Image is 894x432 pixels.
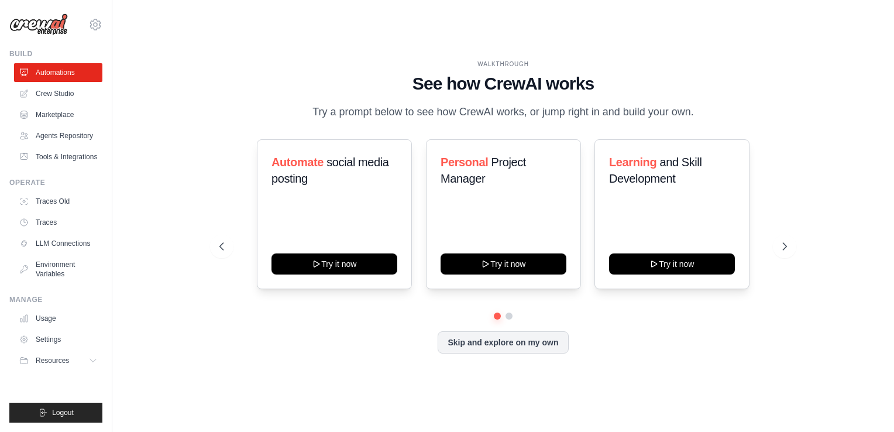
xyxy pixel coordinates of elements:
div: Operate [9,178,102,187]
button: Logout [9,403,102,423]
a: LLM Connections [14,234,102,253]
a: Traces [14,213,102,232]
span: Logout [52,408,74,417]
p: Try a prompt below to see how CrewAI works, or jump right in and build your own. [307,104,700,121]
div: WALKTHROUGH [219,60,787,68]
button: Try it now [609,253,735,275]
span: Learning [609,156,656,169]
button: Resources [14,351,102,370]
a: Crew Studio [14,84,102,103]
button: Try it now [271,253,397,275]
span: Project Manager [441,156,526,185]
a: Tools & Integrations [14,148,102,166]
h1: See how CrewAI works [219,73,787,94]
button: Try it now [441,253,566,275]
span: Automate [271,156,324,169]
a: Environment Variables [14,255,102,283]
span: Personal [441,156,488,169]
button: Skip and explore on my own [438,331,568,354]
a: Marketplace [14,105,102,124]
a: Agents Repository [14,126,102,145]
span: Resources [36,356,69,365]
a: Usage [14,309,102,328]
a: Traces Old [14,192,102,211]
a: Settings [14,330,102,349]
div: Build [9,49,102,59]
a: Automations [14,63,102,82]
img: Logo [9,13,68,36]
span: social media posting [271,156,389,185]
div: Manage [9,295,102,304]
